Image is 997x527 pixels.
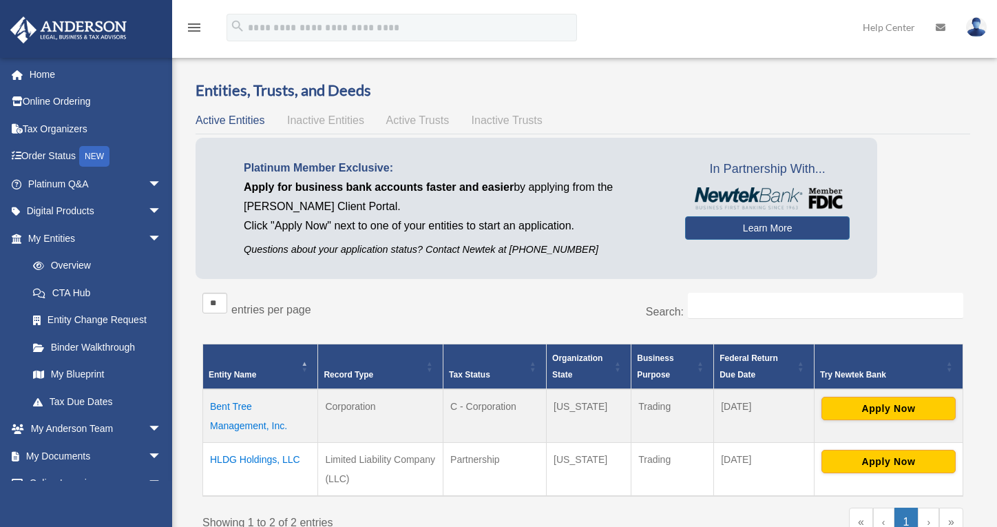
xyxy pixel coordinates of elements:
a: My Blueprint [19,361,176,389]
div: NEW [79,146,109,167]
th: Entity Name: Activate to invert sorting [203,344,318,389]
a: Tax Organizers [10,115,182,143]
i: menu [186,19,202,36]
span: Inactive Entities [287,114,364,126]
a: CTA Hub [19,279,176,307]
a: Digital Productsarrow_drop_down [10,198,182,225]
td: HLDG Holdings, LLC [203,442,318,496]
span: arrow_drop_down [148,170,176,198]
span: Apply for business bank accounts faster and easier [244,181,514,193]
td: Trading [631,389,714,443]
th: Organization State: Activate to sort [547,344,631,389]
p: Click "Apply Now" next to one of your entities to start an application. [244,216,664,236]
div: Try Newtek Bank [820,366,942,383]
label: entries per page [231,304,311,316]
a: menu [186,24,202,36]
span: Federal Return Due Date [720,353,778,380]
span: Organization State [552,353,602,380]
a: Entity Change Request [19,307,176,334]
td: [DATE] [714,442,815,496]
span: Active Trusts [386,114,450,126]
a: Binder Walkthrough [19,333,176,361]
span: arrow_drop_down [148,415,176,444]
span: arrow_drop_down [148,225,176,253]
img: NewtekBankLogoSM.png [692,187,843,209]
p: by applying from the [PERSON_NAME] Client Portal. [244,178,664,216]
a: Order StatusNEW [10,143,182,171]
span: arrow_drop_down [148,198,176,226]
a: Learn More [685,216,850,240]
i: search [230,19,245,34]
td: [DATE] [714,389,815,443]
td: Corporation [318,389,443,443]
th: Tax Status: Activate to sort [443,344,547,389]
p: Questions about your application status? Contact Newtek at [PHONE_NUMBER] [244,241,664,258]
img: Anderson Advisors Platinum Portal [6,17,131,43]
th: Try Newtek Bank : Activate to sort [814,344,963,389]
a: Online Learningarrow_drop_down [10,470,182,497]
th: Business Purpose: Activate to sort [631,344,714,389]
a: My Documentsarrow_drop_down [10,442,182,470]
label: Search: [646,306,684,318]
a: Online Ordering [10,88,182,116]
button: Apply Now [821,397,956,420]
th: Federal Return Due Date: Activate to sort [714,344,815,389]
h3: Entities, Trusts, and Deeds [196,80,970,101]
span: Tax Status [449,370,490,380]
button: Apply Now [821,450,956,473]
td: [US_STATE] [547,389,631,443]
span: Entity Name [209,370,256,380]
a: My Anderson Teamarrow_drop_down [10,415,182,443]
a: Overview [19,252,169,280]
td: [US_STATE] [547,442,631,496]
img: User Pic [966,17,987,37]
span: arrow_drop_down [148,442,176,471]
span: Business Purpose [637,353,673,380]
a: Tax Due Dates [19,388,176,415]
span: Record Type [324,370,373,380]
td: Partnership [443,442,547,496]
span: Active Entities [196,114,264,126]
span: In Partnership With... [685,158,850,180]
td: C - Corporation [443,389,547,443]
td: Trading [631,442,714,496]
th: Record Type: Activate to sort [318,344,443,389]
a: My Entitiesarrow_drop_down [10,225,176,252]
td: Limited Liability Company (LLC) [318,442,443,496]
a: Platinum Q&Aarrow_drop_down [10,170,182,198]
a: Home [10,61,182,88]
span: Inactive Trusts [472,114,543,126]
td: Bent Tree Management, Inc. [203,389,318,443]
p: Platinum Member Exclusive: [244,158,664,178]
span: arrow_drop_down [148,470,176,498]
